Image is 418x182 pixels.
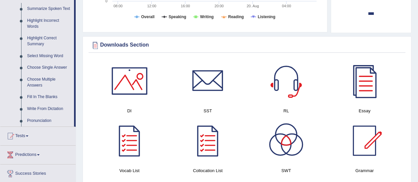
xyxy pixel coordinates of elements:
h4: Essay [329,107,400,114]
a: Fill In The Blanks [24,91,74,103]
h4: SST [172,107,244,114]
text: 16:00 [181,4,190,8]
tspan: Writing [200,15,213,19]
a: Pronunciation [24,115,74,127]
tspan: Speaking [169,15,186,19]
a: Summarize Spoken Text [24,3,74,15]
text: 12:00 [147,4,156,8]
h4: DI [94,107,165,114]
tspan: Reading [228,15,244,19]
text: 20:00 [214,4,224,8]
text: 08:00 [113,4,123,8]
tspan: 20. Aug [247,4,259,8]
tspan: Overall [141,15,155,19]
a: Select Missing Word [24,50,74,62]
tspan: Listening [258,15,275,19]
h4: RL [250,107,322,114]
a: Success Stories [0,164,76,181]
h4: Grammar [329,167,400,174]
a: Write From Dictation [24,103,74,115]
text: 04:00 [282,4,291,8]
h4: SWT [250,167,322,174]
div: Downloads Section [90,40,404,50]
a: Choose Single Answer [24,62,74,74]
h4: Vocab List [94,167,165,174]
a: Tests [0,127,76,143]
a: Predictions [0,146,76,162]
h4: Collocation List [172,167,244,174]
a: Highlight Correct Summary [24,32,74,50]
a: Choose Multiple Answers [24,74,74,91]
a: Highlight Incorrect Words [24,15,74,32]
